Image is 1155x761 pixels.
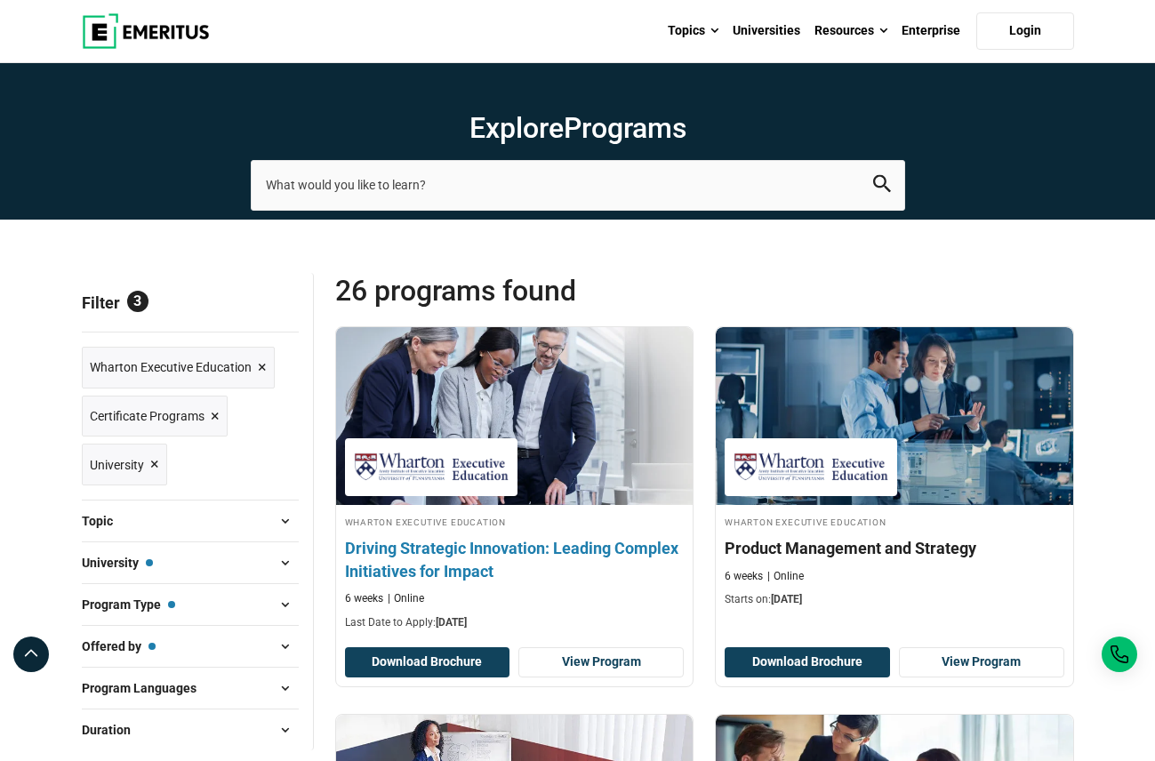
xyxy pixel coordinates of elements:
[873,180,891,196] a: search
[725,537,1064,559] h4: Product Management and Strategy
[211,404,220,429] span: ×
[767,569,804,584] p: Online
[976,12,1074,50] a: Login
[82,717,299,743] button: Duration
[251,160,905,210] input: search-page
[564,111,686,145] span: Programs
[725,514,1064,529] h4: Wharton Executive Education
[150,452,159,477] span: ×
[90,455,144,475] span: University
[82,549,299,576] button: University
[82,678,211,698] span: Program Languages
[82,347,275,389] a: Wharton Executive Education ×
[725,569,763,584] p: 6 weeks
[127,291,148,312] span: 3
[388,591,424,606] p: Online
[335,273,705,308] span: 26 Programs found
[82,508,299,534] button: Topic
[82,511,127,531] span: Topic
[734,447,888,487] img: Wharton Executive Education
[90,406,205,426] span: Certificate Programs
[873,175,891,196] button: search
[82,273,299,332] p: Filter
[716,327,1073,505] img: Product Management and Strategy | Online Product Design and Innovation Course
[436,616,467,629] span: [DATE]
[244,293,299,316] a: Reset all
[725,647,890,677] button: Download Brochure
[771,593,802,605] span: [DATE]
[716,327,1073,617] a: Product Design and Innovation Course by Wharton Executive Education - September 11, 2025 Wharton ...
[251,110,905,146] h1: Explore
[345,615,685,630] p: Last Date to Apply:
[82,444,167,485] a: University ×
[90,357,252,377] span: Wharton Executive Education
[345,514,685,529] h4: Wharton Executive Education
[518,647,684,677] a: View Program
[345,647,510,677] button: Download Brochure
[258,355,267,380] span: ×
[82,553,153,573] span: University
[82,396,228,437] a: Certificate Programs ×
[82,720,145,740] span: Duration
[317,318,710,514] img: Driving Strategic Innovation: Leading Complex Initiatives for Impact | Online Digital Transformat...
[82,633,299,660] button: Offered by
[725,592,1064,607] p: Starts on:
[345,591,383,606] p: 6 weeks
[899,647,1064,677] a: View Program
[336,327,694,639] a: Digital Transformation Course by Wharton Executive Education - September 10, 2025 Wharton Executi...
[82,675,299,701] button: Program Languages
[345,537,685,581] h4: Driving Strategic Innovation: Leading Complex Initiatives for Impact
[82,591,299,618] button: Program Type
[82,595,175,614] span: Program Type
[354,447,509,487] img: Wharton Executive Education
[82,637,156,656] span: Offered by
